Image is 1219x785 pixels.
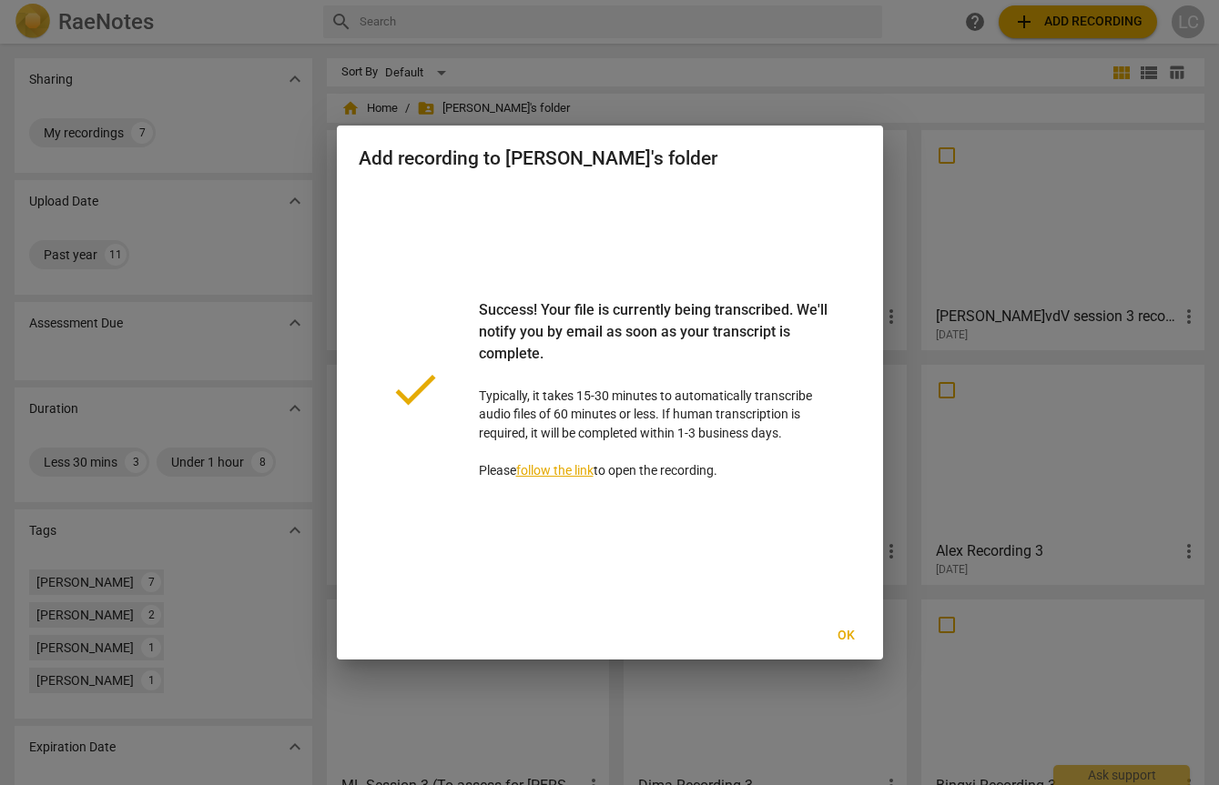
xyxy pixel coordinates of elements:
span: Ok [832,627,861,645]
div: Success! Your file is currently being transcribed. We'll notify you by email as soon as your tran... [479,299,832,387]
span: done [388,362,442,417]
button: Ok [818,619,876,652]
p: Typically, it takes 15-30 minutes to automatically transcribe audio files of 60 minutes or less. ... [479,299,832,480]
a: follow the link [516,463,594,478]
h2: Add recording to [PERSON_NAME]'s folder [359,147,861,170]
